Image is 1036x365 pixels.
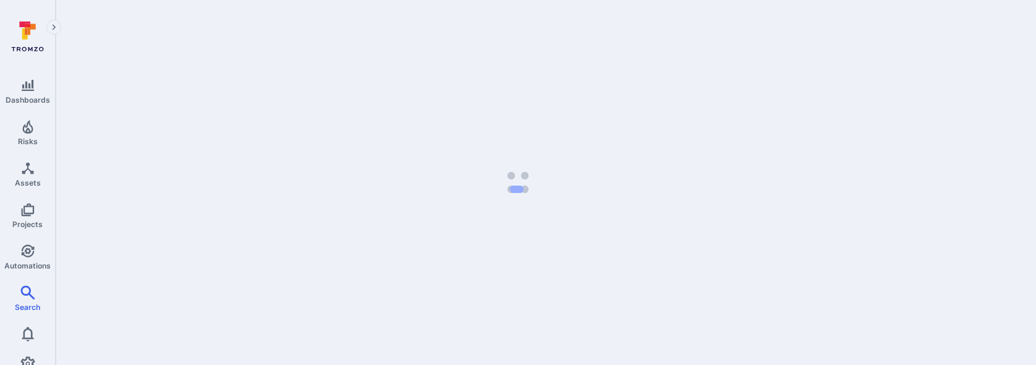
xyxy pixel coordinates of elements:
[6,95,50,105] span: Dashboards
[12,220,43,229] span: Projects
[15,303,40,312] span: Search
[46,20,61,35] button: Expand navigation menu
[50,22,58,33] i: Expand navigation menu
[18,137,38,146] span: Risks
[15,178,41,187] span: Assets
[4,261,51,270] span: Automations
